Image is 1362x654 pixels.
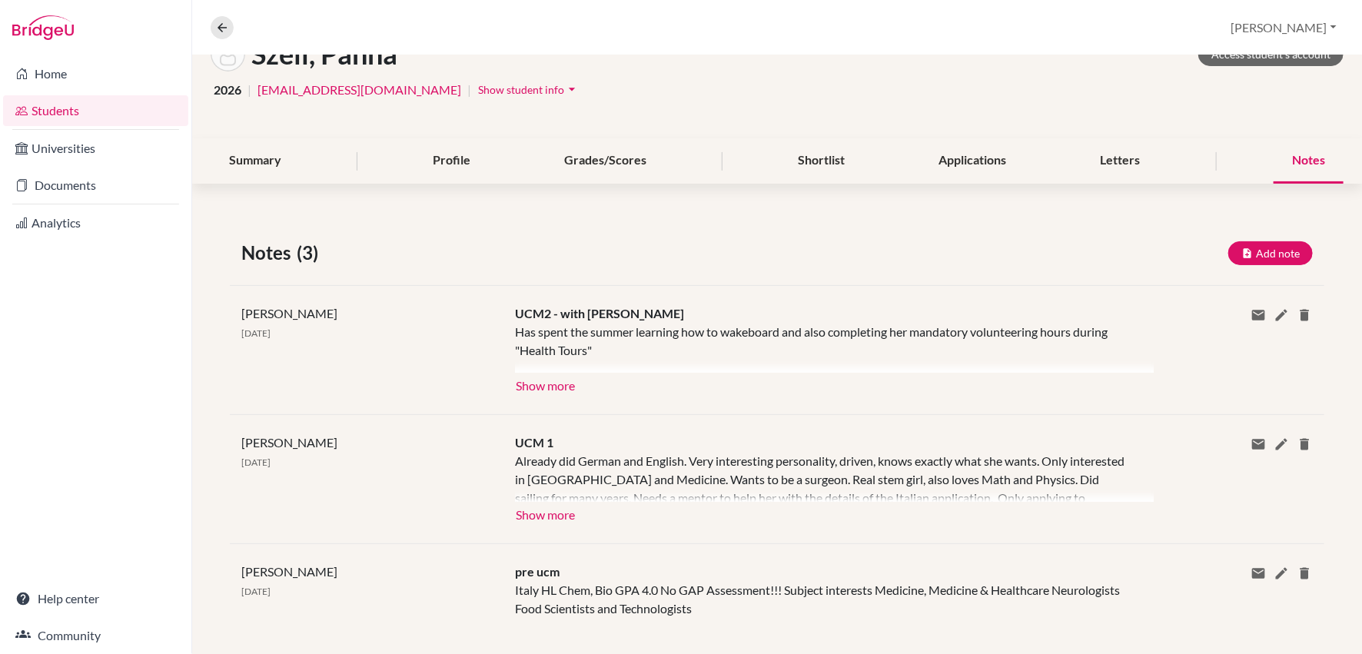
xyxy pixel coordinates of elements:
[3,207,188,238] a: Analytics
[247,81,251,99] span: |
[214,81,241,99] span: 2026
[1082,138,1159,184] div: Letters
[3,620,188,651] a: Community
[546,138,665,184] div: Grades/Scores
[3,170,188,201] a: Documents
[241,306,337,320] span: [PERSON_NAME]
[477,78,580,101] button: Show student infoarrow_drop_down
[780,138,864,184] div: Shortlist
[3,95,188,126] a: Students
[1228,241,1313,265] button: Add note
[297,239,324,267] span: (3)
[515,564,560,579] span: pre ucm
[414,138,489,184] div: Profile
[1274,138,1344,184] div: Notes
[515,306,684,320] span: UCM2 - with [PERSON_NAME]
[503,563,1142,618] div: Italy HL Chem, Bio GPA 4.0 No GAP Assessment!!! Subject interests Medicine, Medicine & Healthcare...
[241,327,271,339] span: [DATE]
[241,435,337,450] span: [PERSON_NAME]
[921,138,1025,184] div: Applications
[241,239,297,267] span: Notes
[564,81,580,97] i: arrow_drop_down
[478,83,564,96] span: Show student info
[241,564,337,579] span: [PERSON_NAME]
[257,81,461,99] a: [EMAIL_ADDRESS][DOMAIN_NAME]
[3,583,188,614] a: Help center
[515,323,1131,373] div: Has spent the summer learning how to wakeboard and also completing her mandatory volunteering hou...
[3,133,188,164] a: Universities
[211,138,300,184] div: Summary
[515,373,576,396] button: Show more
[241,456,271,468] span: [DATE]
[1224,13,1344,42] button: [PERSON_NAME]
[12,15,74,40] img: Bridge-U
[3,58,188,89] a: Home
[515,502,576,525] button: Show more
[515,452,1131,502] div: Already did German and English. Very interesting personality, driven, knows exactly what she want...
[515,435,553,450] span: UCM 1
[241,586,271,597] span: [DATE]
[467,81,471,99] span: |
